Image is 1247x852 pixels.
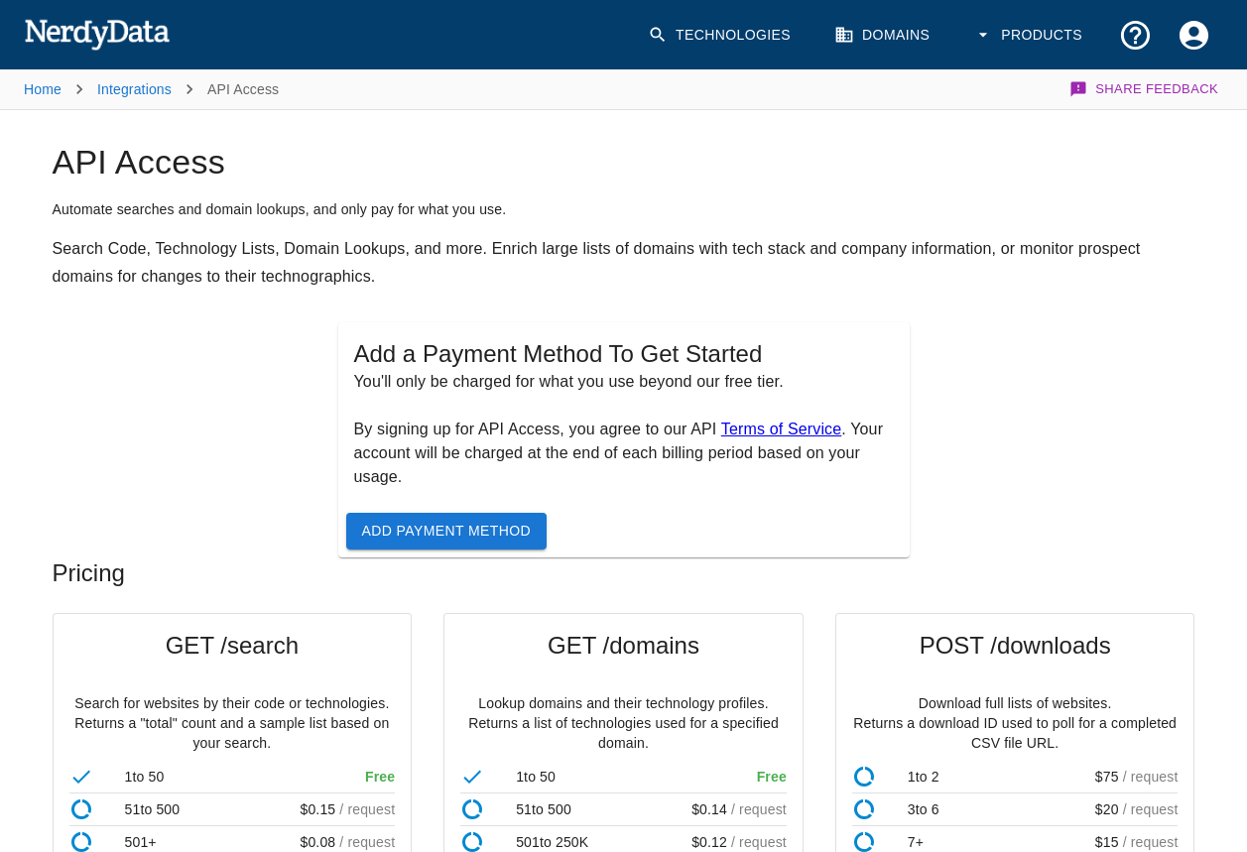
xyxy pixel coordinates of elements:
[721,421,842,437] a: Terms of Service
[97,81,172,97] a: Integrations
[636,6,807,64] a: Technologies
[53,199,1195,219] h6: Automate searches and domain lookups, and only pay for what you use.
[53,557,1195,589] h5: Pricing
[301,834,336,850] span: $ 0.08
[1148,711,1223,787] iframe: Drift Widget Chat Controller
[1095,769,1119,785] span: $ 75
[691,834,727,850] span: $ 0.12
[1119,834,1179,850] span: / request
[365,769,395,785] span: Free
[24,81,62,97] a: Home
[24,14,170,54] img: NerdyData.com
[691,801,727,817] span: $ 0.14
[335,834,395,850] span: / request
[908,832,924,852] span: 7 +
[838,126,1235,723] iframe: Drift Widget Chat Window
[354,338,894,370] h5: Add a Payment Method To Get Started
[1066,69,1223,109] button: Share Feedback
[1095,801,1119,817] span: $ 20
[53,142,1195,183] h1: API Access
[53,235,1195,291] h2: Search Code, Technology Lists, Domain Lookups, and more. Enrich large lists of domains with tech ...
[757,769,787,785] span: Free
[822,6,945,64] a: Domains
[1106,6,1165,64] button: Support and Documentation
[1119,801,1179,817] span: / request
[346,513,548,549] button: Add Payment Method
[961,6,1098,64] button: Products
[69,693,396,753] p: Search for websites by their code or technologies. Returns a "total" count and a sample list base...
[908,767,939,787] span: 1 to 2
[1119,769,1179,785] span: / request
[908,799,939,819] span: 3 to 6
[516,767,556,787] span: 1 to 50
[727,834,787,850] span: / request
[125,799,181,819] span: 51 to 500
[460,693,787,753] p: Lookup domains and their technology profiles. Returns a list of technologies used for a specified...
[516,832,588,852] span: 501 to 250K
[1095,834,1119,850] span: $ 15
[69,630,396,662] span: GET /search
[362,519,532,544] span: Add Payment Method
[125,832,157,852] span: 501 +
[727,801,787,817] span: / request
[125,767,165,787] span: 1 to 50
[301,801,336,817] span: $ 0.15
[1165,6,1223,64] button: Account Settings
[354,370,894,489] p: You'll only be charged for what you use beyond our free tier. By signing up for API Access, you a...
[516,799,571,819] span: 51 to 500
[460,630,787,662] span: GET /domains
[207,79,279,99] p: API Access
[335,801,395,817] span: / request
[24,69,279,109] nav: breadcrumb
